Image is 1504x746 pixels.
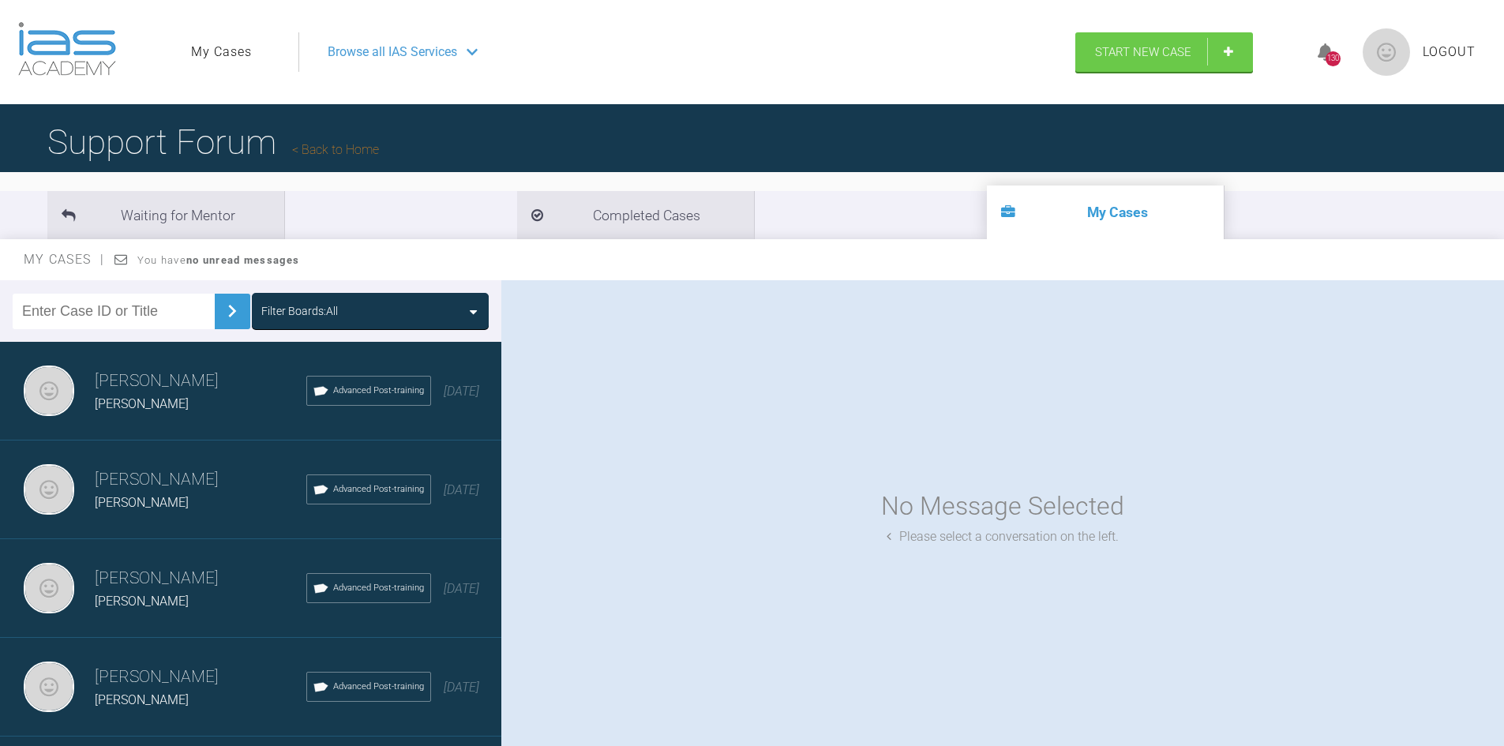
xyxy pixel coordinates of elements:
span: Advanced Post-training [333,680,424,694]
span: You have [137,254,299,266]
a: Back to Home [292,142,379,157]
span: [DATE] [444,581,479,596]
li: Completed Cases [517,191,754,239]
span: [PERSON_NAME] [95,692,189,707]
li: My Cases [987,186,1224,239]
div: No Message Selected [881,486,1124,527]
div: Filter Boards: All [261,302,338,320]
span: [DATE] [444,384,479,399]
img: Mezmin Sawani [24,464,74,515]
a: Start New Case [1075,32,1253,72]
span: [DATE] [444,680,479,695]
h1: Support Forum [47,114,379,170]
a: Logout [1423,42,1476,62]
div: 130 [1326,51,1341,66]
input: Enter Case ID or Title [13,294,215,329]
span: [PERSON_NAME] [95,594,189,609]
img: Mezmin Sawani [24,366,74,416]
span: Start New Case [1095,45,1191,59]
img: profile.png [1363,28,1410,76]
span: [PERSON_NAME] [95,396,189,411]
a: My Cases [191,42,252,62]
img: Mezmin Sawani [24,563,74,613]
img: Mezmin Sawani [24,662,74,712]
img: chevronRight.28bd32b0.svg [219,298,245,324]
span: Browse all IAS Services [328,42,457,62]
span: Advanced Post-training [333,581,424,595]
h3: [PERSON_NAME] [95,368,306,395]
span: Advanced Post-training [333,482,424,497]
span: [DATE] [444,482,479,497]
span: [PERSON_NAME] [95,495,189,510]
h3: [PERSON_NAME] [95,565,306,592]
img: logo-light.3e3ef733.png [18,22,116,76]
li: Waiting for Mentor [47,191,284,239]
h3: [PERSON_NAME] [95,467,306,493]
strong: no unread messages [186,254,299,266]
h3: [PERSON_NAME] [95,664,306,691]
div: Please select a conversation on the left. [887,527,1119,547]
span: Advanced Post-training [333,384,424,398]
span: My Cases [24,252,105,267]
